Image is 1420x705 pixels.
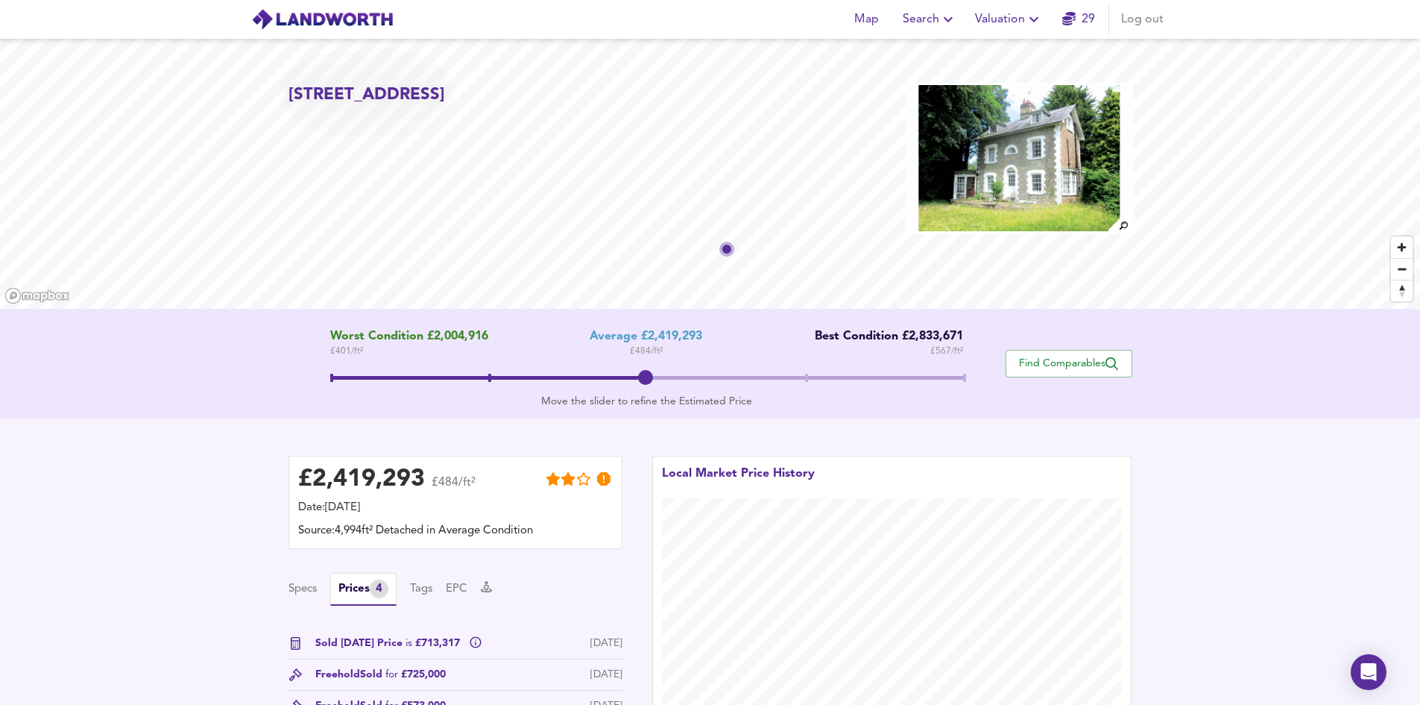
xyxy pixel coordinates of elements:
[1055,4,1102,34] button: 29
[804,330,963,344] div: Best Condition £2,833,671
[1106,207,1132,234] img: search
[330,330,488,344] span: Worst Condition £2,004,916
[843,4,891,34] button: Map
[315,667,446,683] div: Freehold
[315,636,463,651] span: Sold [DATE] Price £713,317
[590,330,702,344] div: Average £2,419,293
[1391,258,1413,280] button: Zoom out
[330,573,397,606] button: Prices4
[446,581,467,598] button: EPC
[330,394,963,409] div: Move the slider to refine the Estimated Price
[906,84,1132,233] img: property
[1121,9,1164,30] span: Log out
[630,344,663,359] span: £ 484 / ft²
[288,84,445,107] h2: [STREET_ADDRESS]
[1062,9,1095,30] a: 29
[288,581,317,598] button: Specs
[406,638,412,648] span: is
[251,8,394,31] img: logo
[1391,259,1413,280] span: Zoom out
[662,466,815,498] div: Local Market Price History
[1391,236,1413,258] button: Zoom in
[903,9,957,30] span: Search
[298,500,613,516] div: Date: [DATE]
[432,477,476,498] span: £484/ft²
[370,580,388,598] div: 4
[969,4,1049,34] button: Valuation
[298,469,425,491] div: £ 2,419,293
[897,4,963,34] button: Search
[975,9,1043,30] span: Valuation
[849,9,885,30] span: Map
[1391,280,1413,301] button: Reset bearing to north
[330,344,488,359] span: £ 401 / ft²
[1115,4,1170,34] button: Log out
[338,580,388,598] div: Prices
[4,287,70,304] a: Mapbox homepage
[410,581,432,598] button: Tags
[360,667,446,683] span: Sold £725,000
[590,636,622,651] div: [DATE]
[1006,350,1132,377] button: Find Comparables
[1014,357,1124,371] span: Find Comparables
[298,523,613,539] div: Source: 4,994ft² Detached in Average Condition
[385,669,398,680] span: for
[930,344,963,359] span: £ 567 / ft²
[1351,654,1386,690] div: Open Intercom Messenger
[590,667,622,683] div: [DATE]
